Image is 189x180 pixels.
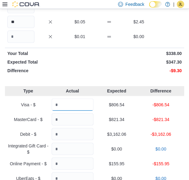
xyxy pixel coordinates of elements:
[96,88,138,94] p: Expected
[7,88,49,94] p: Type
[7,143,49,155] p: Integrated Gift Card - $
[96,131,138,137] p: $3,162.06
[7,16,34,28] input: Quantity
[173,1,174,8] p: |
[7,50,93,57] p: Your Total
[140,146,182,152] p: $0.00
[7,116,49,122] p: MasterCard - $
[7,131,49,137] p: Debit - $
[96,160,138,166] p: $155.95
[52,98,93,111] input: Quantity
[52,88,93,94] p: Actual
[7,101,49,108] p: Visa - $
[96,59,182,65] p: $347.30
[66,33,93,40] p: $0.01
[7,30,34,43] input: Quantity
[149,1,162,8] input: Dark Mode
[7,59,93,65] p: Expected Total
[179,1,183,8] span: JL
[125,19,152,25] p: $2.45
[52,157,93,170] input: Quantity
[125,1,144,7] span: Feedback
[52,143,93,155] input: Quantity
[96,50,182,57] p: $338.00
[140,116,182,122] p: -$821.34
[140,131,182,137] p: -$3,162.06
[177,1,184,8] div: Jenefer Luchies
[140,160,182,166] p: -$155.95
[125,33,152,40] p: $0.00
[52,113,93,125] input: Quantity
[96,146,138,152] p: $0.00
[140,88,182,94] p: Difference
[96,68,182,74] p: -$9.30
[12,1,40,7] img: Cova
[140,101,182,108] p: -$806.54
[7,68,93,74] p: Difference
[96,101,138,108] p: $806.54
[66,19,93,25] p: $0.05
[52,128,93,140] input: Quantity
[7,160,49,166] p: Online Payment - $
[96,116,138,122] p: $821.34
